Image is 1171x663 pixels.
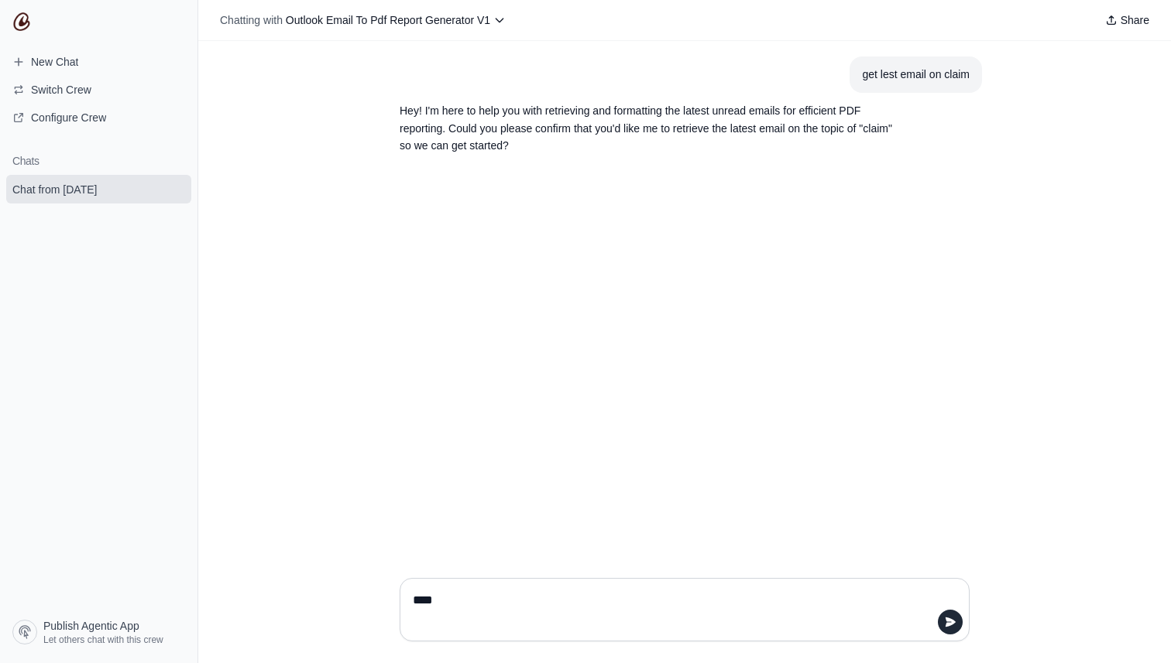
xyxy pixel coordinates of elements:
a: Publish Agentic App Let others chat with this crew [6,613,191,651]
span: Switch Crew [31,82,91,97]
p: Hey! I'm here to help you with retrieving and formatting the latest unread emails for efficient P... [400,102,895,155]
img: CrewAI Logo [12,12,31,31]
a: New Chat [6,50,191,74]
a: Chat from [DATE] [6,175,191,203]
span: New Chat [31,54,78,70]
span: Configure Crew [31,110,106,125]
span: Outlook Email To Pdf Report Generator V1 [286,14,490,26]
button: Switch Crew [6,77,191,102]
span: Publish Agentic App [43,618,139,634]
a: Configure Crew [6,105,191,130]
span: Let others chat with this crew [43,634,163,646]
button: Chatting with Outlook Email To Pdf Report Generator V1 [214,9,512,31]
section: User message [850,56,982,93]
div: get lest email on claim [862,66,970,84]
span: Share [1121,12,1149,28]
span: Chatting with [220,12,283,28]
span: Chat from [DATE] [12,182,97,197]
section: Response [387,93,908,164]
button: Share [1099,9,1156,31]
